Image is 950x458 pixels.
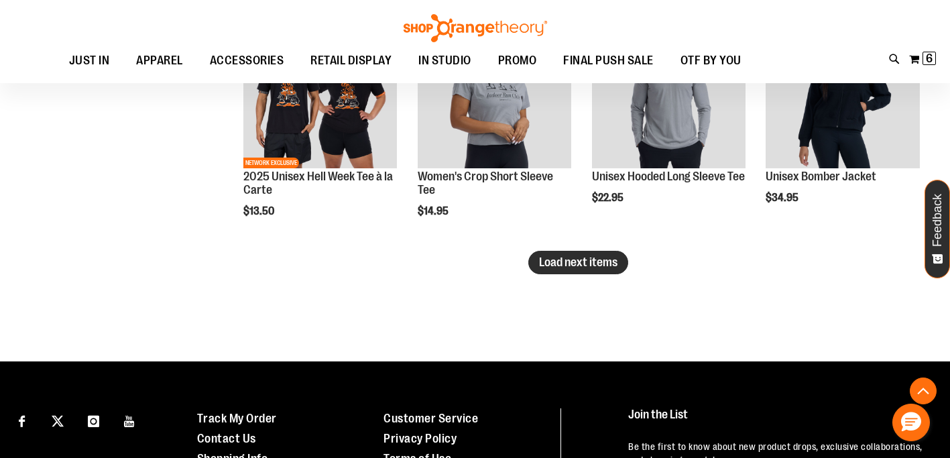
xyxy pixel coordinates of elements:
span: ACCESSORIES [210,46,284,76]
a: Contact Us [197,432,256,445]
a: OTF BY YOU [667,46,755,76]
span: JUST IN [69,46,110,76]
img: 2025 Unisex Hell Week Tee à la Carte [243,15,397,168]
img: Image of Unisex Hooded LS Tee [592,15,746,168]
a: Unisex Hooded Long Sleeve Tee [592,170,745,183]
h4: Join the List [628,408,925,433]
button: Hello, have a question? Let’s chat. [892,404,930,441]
a: PROMO [485,46,550,76]
div: product [411,8,578,251]
button: Back To Top [910,378,937,404]
button: Feedback - Show survey [925,180,950,278]
span: FINAL PUSH SALE [563,46,654,76]
span: 6 [926,52,933,65]
img: Shop Orangetheory [402,14,549,42]
span: Feedback [931,194,944,247]
a: Customer Service [383,412,478,425]
a: Privacy Policy [383,432,457,445]
a: JUST IN [56,46,123,76]
img: Image of Unisex Bomber Jacket [766,15,919,168]
img: Twitter [52,415,64,427]
div: product [585,8,752,238]
a: Visit our Youtube page [118,408,141,432]
span: $34.95 [766,192,800,204]
a: Image of Unisex Bomber JacketPRESALE [766,15,919,170]
a: Image of Womens Crop TeePRESALE [418,15,571,170]
span: APPAREL [136,46,183,76]
div: product [759,8,926,238]
div: product [237,8,404,251]
a: 2025 Unisex Hell Week Tee à la CarteNEWNETWORK EXCLUSIVE [243,15,397,170]
a: Visit our X page [46,408,70,432]
span: $14.95 [418,205,451,217]
a: 2025 Unisex Hell Week Tee à la Carte [243,170,393,196]
button: Load next items [528,251,628,274]
a: APPAREL [123,46,196,76]
span: $22.95 [592,192,626,204]
a: Track My Order [197,412,277,425]
a: ACCESSORIES [196,46,298,76]
img: Image of Womens Crop Tee [418,15,571,168]
a: Visit our Instagram page [82,408,105,432]
a: Visit our Facebook page [10,408,34,432]
span: NETWORK EXCLUSIVE [243,158,299,168]
span: IN STUDIO [418,46,471,76]
a: IN STUDIO [405,46,485,76]
span: PROMO [498,46,537,76]
a: Image of Unisex Hooded LS TeeNEW [592,15,746,170]
a: FINAL PUSH SALE [550,46,667,76]
span: OTF BY YOU [680,46,741,76]
a: Women's Crop Short Sleeve Tee [418,170,553,196]
a: RETAIL DISPLAY [297,46,405,76]
a: Unisex Bomber Jacket [766,170,876,183]
span: RETAIL DISPLAY [310,46,392,76]
span: Load next items [539,255,617,269]
span: $13.50 [243,205,276,217]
